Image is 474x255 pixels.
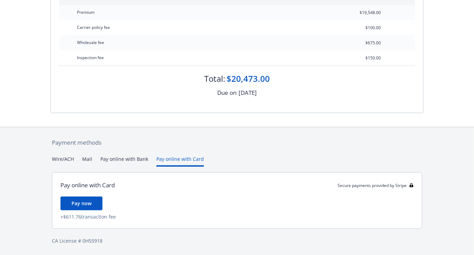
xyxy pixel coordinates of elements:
div: Total: [204,73,225,85]
div: [DATE] [239,88,257,97]
span: Inspection fee [77,55,104,60]
div: CA License # 0H55918 [52,237,422,244]
button: Mail [82,155,92,167]
div: + $611.76 transaction fee [60,213,414,220]
button: Wire/ACH [52,155,74,167]
input: 0.00 [340,8,385,18]
div: $20,473.00 [227,73,270,85]
span: Wholesale fee [77,40,104,45]
button: Pay now [60,197,102,210]
input: 0.00 [340,53,385,63]
button: Pay online with Bank [100,155,148,167]
button: Pay online with Card [156,155,204,167]
input: 0.00 [340,38,385,48]
div: Secure payments provided by Stripe [338,182,414,188]
span: Carrier policy fee [77,24,110,30]
div: Payment methods [52,138,422,147]
span: Premium [77,9,95,15]
div: Due on [217,88,236,97]
input: 0.00 [340,23,385,33]
span: Pay now [71,200,91,207]
div: Pay online with Card [60,181,115,190]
